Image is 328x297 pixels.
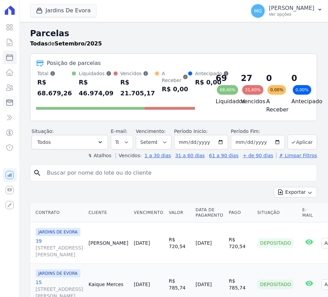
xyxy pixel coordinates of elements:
th: Situação [254,203,299,222]
div: R$ 0,00 [195,77,229,88]
td: R$ 720,54 [166,222,193,264]
input: Buscar por nome do lote ou do cliente [43,166,314,180]
span: [STREET_ADDRESS][PERSON_NAME] [36,244,83,258]
div: R$ 46.974,09 [79,77,113,99]
div: Antecipado [195,70,229,77]
a: ✗ Limpar Filtros [276,153,317,158]
a: + de 90 dias [243,153,273,158]
div: R$ 21.705,17 [120,77,155,99]
th: Data de Pagamento [193,203,226,222]
i: search [33,169,41,177]
div: Total [37,70,72,77]
span: Todos [37,138,51,146]
th: Contrato [30,203,86,222]
th: Valor [166,203,193,222]
div: Posição de parcelas [47,59,101,67]
div: Depositado [257,238,294,248]
th: E-mail [300,203,319,222]
button: Todos [31,135,108,149]
div: 0,00% [293,85,311,95]
div: 0 [291,73,306,84]
label: Situação: [31,129,54,134]
h4: Vencidos [241,97,255,106]
strong: Setembro/2025 [55,40,102,47]
div: R$ 68.679,26 [37,77,72,99]
p: Ver opções [269,12,314,17]
button: Exportar [274,187,317,198]
div: 68,40% [217,85,238,95]
span: JARDINS DE EVORA [36,228,80,236]
div: 0,00% [267,85,286,95]
th: Vencimento [131,203,166,222]
button: Aplicar [288,135,317,149]
th: Pago [226,203,254,222]
div: 0 [266,73,280,84]
p: de [30,40,102,48]
div: Vencidos [120,70,155,77]
a: [DATE] [134,282,150,287]
a: 39[STREET_ADDRESS][PERSON_NAME] [36,238,83,258]
div: A Receber [162,70,188,84]
label: E-mail: [111,129,128,134]
label: Vencimento: [136,129,166,134]
p: [PERSON_NAME] [269,5,314,12]
span: MG [254,9,262,13]
label: ↯ Atalhos [88,153,111,158]
h4: Antecipado [291,97,306,106]
div: R$ 0,00 [162,84,188,95]
a: [DATE] [134,240,150,246]
h4: Liquidados [215,97,230,106]
h2: Parcelas [30,27,317,40]
a: 61 a 90 dias [209,153,238,158]
td: R$ 720,54 [226,222,254,264]
strong: Todas [30,40,48,47]
span: JARDINS DE EVORA [36,269,80,278]
button: MG [PERSON_NAME] Ver opções [246,1,328,21]
a: 1 a 30 dias [145,153,171,158]
td: [DATE] [193,222,226,264]
th: Cliente [86,203,131,222]
div: 27 [241,73,255,84]
div: 31,60% [242,85,263,95]
div: 69 [215,73,230,84]
h4: A Receber [266,97,280,114]
td: [PERSON_NAME] [86,222,131,264]
label: Período Inicío: [174,129,208,134]
a: 31 a 60 dias [175,153,205,158]
div: Liquidados [79,70,113,77]
label: Vencidos: [116,153,142,158]
label: Período Fim: [231,128,285,135]
div: Depositado [257,280,294,289]
button: Jardins De Evora [30,4,96,17]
